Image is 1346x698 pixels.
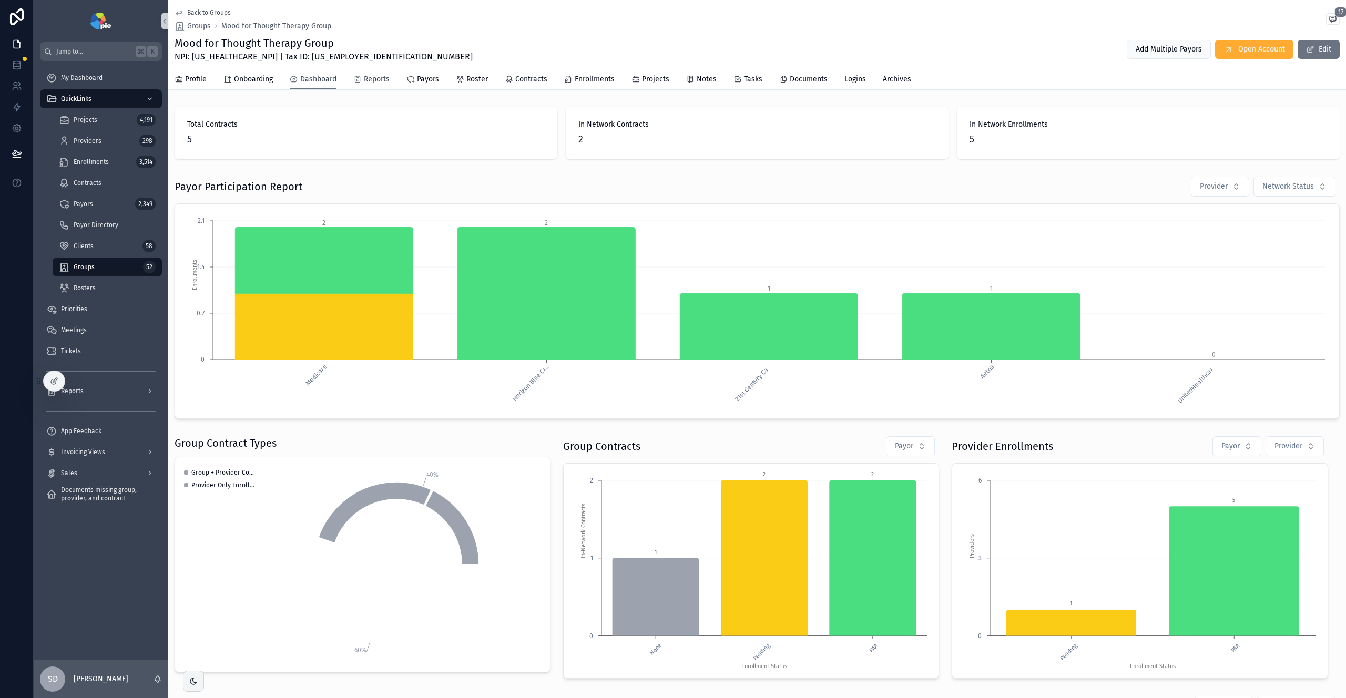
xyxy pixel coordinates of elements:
span: Tickets [61,347,81,355]
div: 298 [139,135,156,147]
a: QuickLinks [40,89,162,108]
span: Dashboard [300,74,336,85]
span: Roster [466,74,488,85]
span: Contracts [74,179,101,187]
text: 1 [1070,601,1073,607]
span: Network Status [1262,181,1314,192]
div: 3,514 [136,156,156,168]
span: Documents missing group, provider, and contract [61,486,151,502]
span: Tasks [744,74,762,85]
tspan: 1.4 [197,263,205,271]
a: Projects4,191 [53,110,162,129]
span: Reports [61,387,84,395]
a: Archives [883,70,911,91]
tspan: Aetna [978,363,996,380]
tspan: 3 [978,555,982,562]
span: My Dashboard [61,74,103,82]
span: 5 [187,132,545,147]
tspan: 21st Century Ca... [733,363,773,403]
a: Mood for Thought Therapy Group [221,21,331,32]
a: Groups52 [53,258,162,276]
span: Providers [74,137,101,145]
div: 52 [143,261,156,273]
a: Priorities [40,300,162,319]
text: 2 [763,471,766,478]
a: Documents [779,70,828,91]
tspan: 0 [1212,351,1216,358]
img: App logo [90,13,111,29]
span: Priorities [61,305,87,313]
span: Payor [895,441,913,451]
h1: Payor Participation Report [175,179,302,194]
h1: Group Contract Types [175,436,277,450]
text: 2 [871,471,874,478]
a: Contracts [53,173,162,192]
tspan: 2.1 [198,217,205,224]
div: chart [570,470,932,672]
tspan: Enrollment Status [1130,663,1176,670]
div: scrollable content [34,61,168,517]
span: Provider Only Enrollment [191,481,254,489]
span: Total Contracts [187,119,545,130]
div: chart [181,210,1333,412]
a: Clients58 [53,237,162,255]
a: Groups [175,21,211,32]
tspan: 60% [354,646,366,654]
text: Pending [752,642,771,662]
span: Profile [185,74,207,85]
tspan: 0 [201,356,205,363]
span: NPI: [US_HEALTHCARE_NPI] | Tax ID: [US_EMPLOYER_IDENTIFICATION_NUMBER] [175,50,473,63]
tspan: Providers [968,534,975,558]
span: Back to Groups [187,8,231,17]
div: chart [958,470,1321,672]
h1: Provider Enrollments [952,439,1053,454]
span: Projects [74,116,97,124]
a: Onboarding [223,70,273,91]
h1: Group Contracts [563,439,640,454]
span: Notes [697,74,717,85]
a: Meetings [40,321,162,340]
span: In Network Enrollments [970,119,1327,130]
a: Profile [175,70,207,91]
span: SD [48,673,58,685]
text: 5 [1233,497,1236,504]
tspan: 2 [590,477,593,484]
a: Rosters [53,279,162,297]
tspan: Medicare [304,363,329,387]
span: Jump to... [56,47,131,56]
text: None [648,642,663,657]
span: Group + Provider Contract [191,468,254,477]
text: PAR [1230,642,1241,654]
span: Invoicing Views [61,448,105,456]
span: QuickLinks [61,95,91,103]
a: Roster [456,70,488,91]
text: Pending [1059,642,1078,662]
button: Jump to...K [40,42,162,61]
tspan: 1 [590,555,593,562]
a: Tickets [40,342,162,361]
tspan: 0 [589,632,593,640]
span: Open Account [1238,44,1285,55]
span: Meetings [61,326,87,334]
text: 1 [655,549,657,556]
button: Select Button [1212,436,1261,456]
span: In Network Contracts [578,119,936,130]
button: Select Button [1191,177,1249,197]
a: My Dashboard [40,68,162,87]
a: Enrollments3,514 [53,152,162,171]
tspan: Enrollments [191,260,198,290]
a: Projects [631,70,669,91]
div: 2,349 [135,198,156,210]
button: Select Button [1266,436,1324,456]
a: Providers298 [53,131,162,150]
div: 4,191 [137,114,156,126]
span: Rosters [74,284,96,292]
span: Add Multiple Payors [1136,44,1202,55]
tspan: 40% [426,471,439,478]
button: Open Account [1215,40,1293,59]
button: Select Button [1253,177,1335,197]
a: Back to Groups [175,8,231,17]
a: Notes [686,70,717,91]
a: Payor Directory [53,215,162,234]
